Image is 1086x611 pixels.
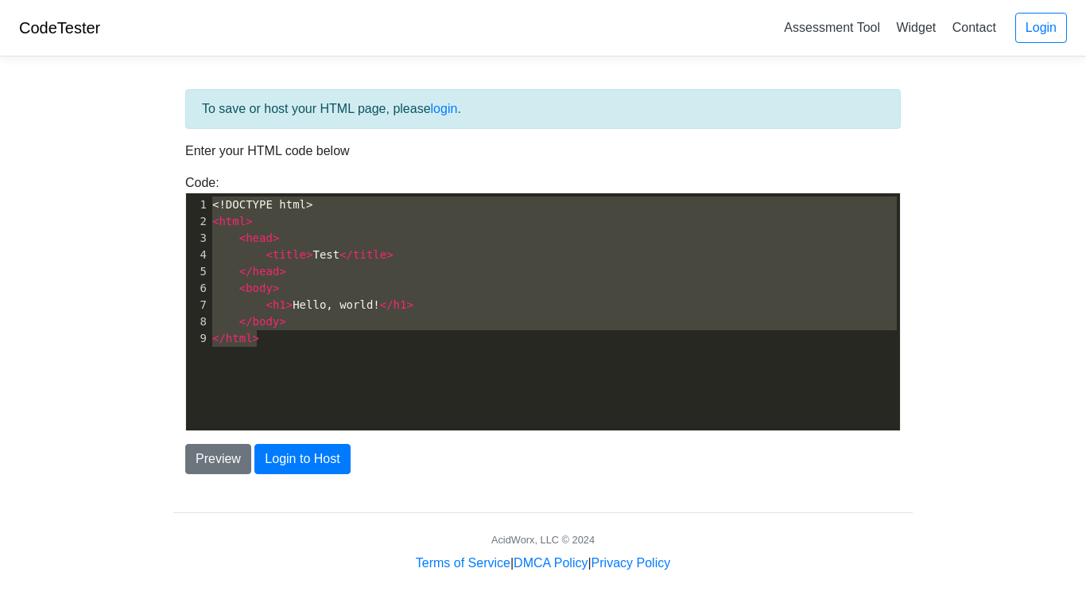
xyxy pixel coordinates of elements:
[185,142,901,161] p: Enter your HTML code below
[219,215,246,228] span: html
[273,298,286,311] span: h1
[173,173,913,431] div: Code:
[273,248,306,261] span: title
[226,332,253,344] span: html
[239,315,253,328] span: </
[186,313,209,330] div: 8
[273,232,279,244] span: >
[186,247,209,263] div: 4
[491,532,595,547] div: AcidWorx, LLC © 2024
[212,298,413,311] span: Hello, world!
[286,298,293,311] span: >
[394,298,407,311] span: h1
[186,280,209,297] div: 6
[946,14,1003,41] a: Contact
[380,298,394,311] span: </
[279,315,285,328] span: >
[514,556,588,570] a: DMCA Policy
[185,89,901,129] div: To save or host your HTML page, please .
[266,248,272,261] span: <
[186,213,209,230] div: 2
[253,332,259,344] span: >
[1015,13,1067,43] a: Login
[186,297,209,313] div: 7
[239,282,246,294] span: <
[778,14,886,41] a: Assessment Tool
[406,298,413,311] span: >
[186,197,209,213] div: 1
[212,198,312,211] span: <!DOCTYPE html>
[246,215,252,228] span: >
[19,19,100,37] a: CodeTester
[306,248,312,261] span: >
[246,232,273,244] span: head
[212,332,226,344] span: </
[212,215,219,228] span: <
[339,248,353,261] span: </
[591,556,671,570] a: Privacy Policy
[266,298,272,311] span: <
[186,230,209,247] div: 3
[416,556,510,570] a: Terms of Service
[386,248,393,261] span: >
[890,14,942,41] a: Widget
[246,282,273,294] span: body
[212,248,394,261] span: Test
[416,554,670,573] div: | |
[186,263,209,280] div: 5
[279,265,285,278] span: >
[253,315,280,328] span: body
[353,248,386,261] span: title
[253,265,280,278] span: head
[254,444,350,474] button: Login to Host
[239,265,253,278] span: </
[431,102,458,115] a: login
[186,330,209,347] div: 9
[185,444,251,474] button: Preview
[239,232,246,244] span: <
[273,282,279,294] span: >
